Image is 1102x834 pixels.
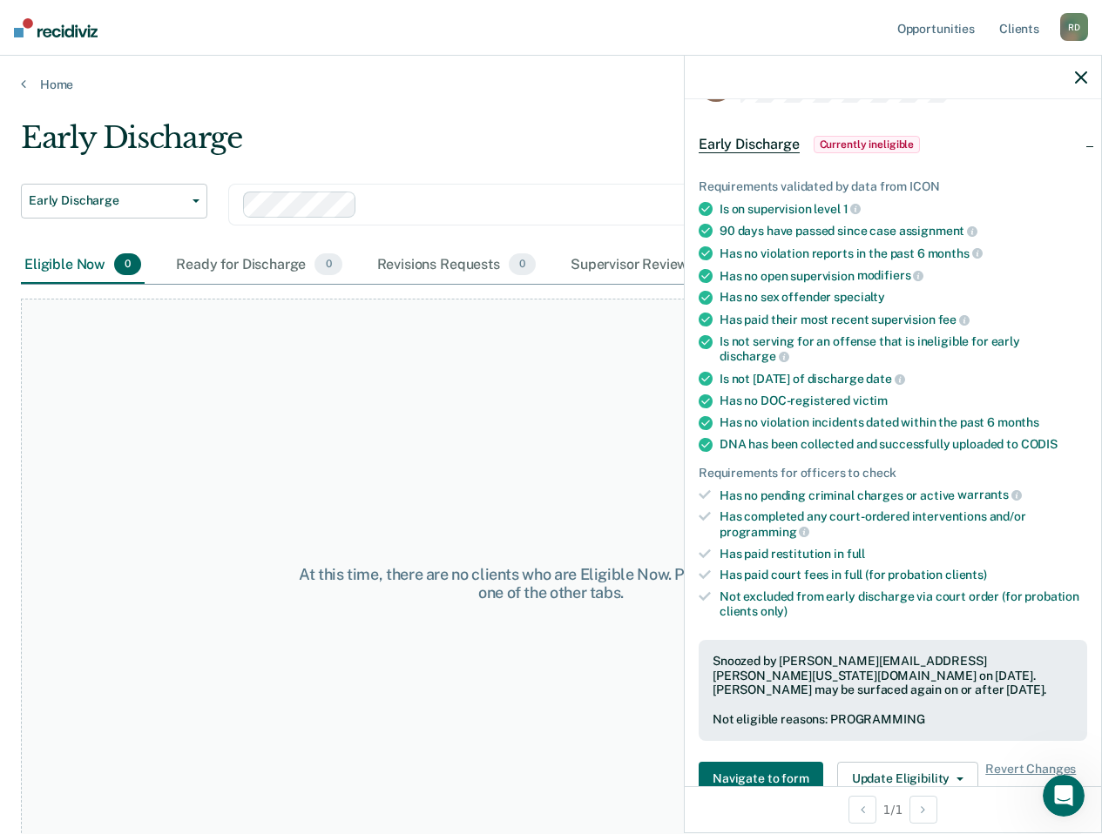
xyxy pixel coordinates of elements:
a: Navigate to form link [699,762,830,797]
button: Navigate to form [699,762,823,797]
div: [PERSON_NAME] is now in the Snoozed tab for Early Discharge [44,780,436,796]
div: Ready for Discharge [172,246,345,285]
div: Has completed any court-ordered interventions and/or [720,509,1087,539]
div: Eligible Now [21,246,145,285]
span: Revert Changes [985,762,1076,797]
div: Has paid restitution in [720,547,1087,562]
span: months [997,415,1039,429]
div: Early DischargeCurrently ineligible [685,117,1101,172]
div: DNA has been collected and successfully uploaded to [720,437,1087,452]
span: months [928,246,983,260]
img: Recidiviz [14,18,98,37]
div: Requirements for officers to check [699,466,1087,481]
span: specialty [834,290,885,304]
div: Not eligible reasons: PROGRAMMING [713,712,1073,727]
div: Requirements validated by data from ICON [699,179,1087,194]
span: full [847,547,865,561]
span: date [866,372,904,386]
iframe: Intercom live chat [1043,775,1085,817]
span: CODIS [1021,437,1058,451]
div: Has paid court fees in full (for probation [720,568,1087,582]
div: Snoozed by [PERSON_NAME][EMAIL_ADDRESS][PERSON_NAME][US_STATE][DOMAIN_NAME] on [DATE]. [PERSON_NA... [713,654,1073,697]
div: At this time, there are no clients who are Eligible Now. Please navigate to one of the other tabs. [287,565,816,602]
span: clients) [945,568,987,582]
a: Home [21,77,1081,92]
div: Has paid their most recent supervision [720,312,1087,327]
div: Early Discharge [21,120,1013,170]
div: R D [1060,13,1088,41]
span: fee [938,313,970,326]
div: Has no violation reports in the past 6 [720,245,1087,261]
div: Is not [DATE] of discharge [720,371,1087,387]
div: Not excluded from early discharge via court order (for probation clients [720,589,1087,619]
div: Has no sex offender [720,290,1087,305]
div: Has no open supervision [720,268,1087,284]
button: Update Eligibility [837,762,978,797]
span: victim [853,393,888,407]
div: Is not serving for an offense that is ineligible for early [720,334,1087,364]
span: only) [761,604,788,618]
span: 0 [314,253,341,276]
div: Revisions Requests [374,246,539,285]
span: warrants [957,488,1022,501]
div: Has no DOC-registered [720,393,1087,408]
div: Has no pending criminal charges or active [720,488,1087,503]
span: 0 [114,253,141,276]
div: 1 / 1 [685,786,1101,832]
button: Next Opportunity [909,796,937,824]
span: 0 [509,253,536,276]
span: Early Discharge [29,193,186,208]
span: Early Discharge [699,136,800,153]
div: 90 days have passed since case [720,223,1087,239]
div: Has no violation incidents dated within the past 6 [720,415,1087,430]
span: 1 [843,202,862,216]
span: assignment [899,224,977,238]
div: Supervisor Review [567,246,728,285]
button: Previous Opportunity [848,796,876,824]
span: modifiers [857,268,924,282]
div: Is on supervision level [720,201,1087,217]
span: programming [720,525,809,539]
span: Currently ineligible [814,136,921,153]
span: discharge [720,349,789,363]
